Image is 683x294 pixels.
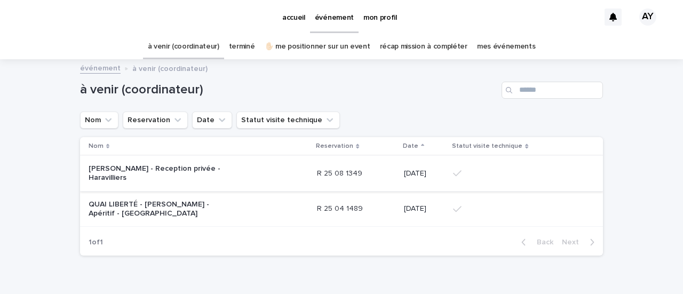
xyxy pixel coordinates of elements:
[80,61,121,74] a: événement
[123,112,188,129] button: Reservation
[89,164,222,182] p: [PERSON_NAME] - Reception privée - Haravilliers
[80,191,603,227] tr: QUAI LIBERTÉ - [PERSON_NAME] - Apéritif - [GEOGRAPHIC_DATA]R 25 04 1489R 25 04 1489 [DATE]
[530,239,553,246] span: Back
[477,34,536,59] a: mes événements
[192,112,232,129] button: Date
[562,239,585,246] span: Next
[80,156,603,192] tr: [PERSON_NAME] - Reception privée - HaravilliersR 25 08 1349R 25 08 1349 [DATE]
[265,34,370,59] a: ✋🏻 me positionner sur un event
[316,140,353,152] p: Reservation
[404,204,444,213] p: [DATE]
[236,112,340,129] button: Statut visite technique
[80,82,497,98] h1: à venir (coordinateur)
[89,140,104,152] p: Nom
[317,202,365,213] p: R 25 04 1489
[502,82,603,99] input: Search
[148,34,219,59] a: à venir (coordinateur)
[403,140,418,152] p: Date
[132,62,208,74] p: à venir (coordinateur)
[21,6,125,28] img: Ls34BcGeRexTGTNfXpUC
[513,237,558,247] button: Back
[639,9,656,26] div: AY
[404,169,444,178] p: [DATE]
[380,34,467,59] a: récap mission à compléter
[89,200,222,218] p: QUAI LIBERTÉ - [PERSON_NAME] - Apéritif - [GEOGRAPHIC_DATA]
[80,229,112,256] p: 1 of 1
[80,112,118,129] button: Nom
[229,34,255,59] a: terminé
[317,167,364,178] p: R 25 08 1349
[558,237,603,247] button: Next
[452,140,522,152] p: Statut visite technique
